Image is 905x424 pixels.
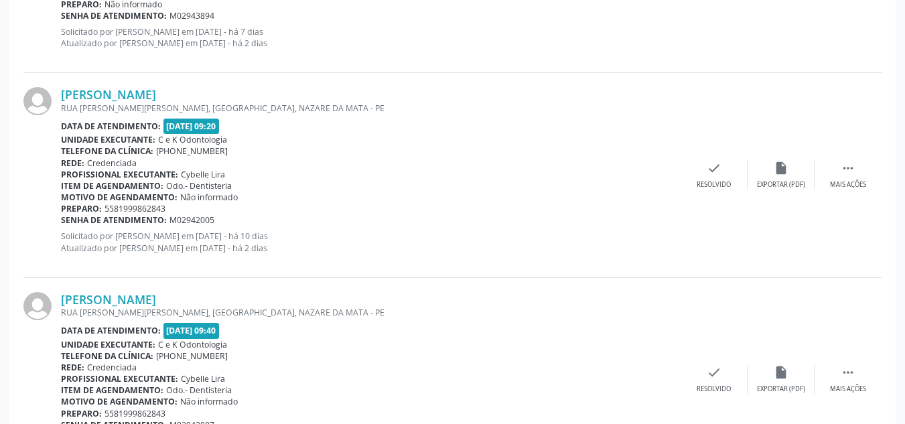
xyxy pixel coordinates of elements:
[61,192,178,203] b: Motivo de agendamento:
[774,161,788,175] i: insert_drive_file
[830,180,866,190] div: Mais ações
[61,214,167,226] b: Senha de atendimento:
[697,384,731,394] div: Resolvido
[180,192,238,203] span: Não informado
[757,384,805,394] div: Exportar (PDF)
[61,396,178,407] b: Motivo de agendamento:
[180,396,238,407] span: Não informado
[158,339,227,350] span: C e K Odontologia
[163,323,220,338] span: [DATE] 09:40
[61,87,156,102] a: [PERSON_NAME]
[61,26,681,49] p: Solicitado por [PERSON_NAME] em [DATE] - há 7 dias Atualizado por [PERSON_NAME] em [DATE] - há 2 ...
[774,365,788,380] i: insert_drive_file
[61,157,84,169] b: Rede:
[166,180,232,192] span: Odo.- Dentisteria
[163,119,220,134] span: [DATE] 09:20
[181,373,225,384] span: Cybelle Lira
[181,169,225,180] span: Cybelle Lira
[105,408,165,419] span: 5581999862843
[707,161,721,175] i: check
[23,292,52,320] img: img
[166,384,232,396] span: Odo.- Dentisteria
[61,384,163,396] b: Item de agendamento:
[61,339,155,350] b: Unidade executante:
[61,134,155,145] b: Unidade executante:
[158,134,227,145] span: C e K Odontologia
[61,145,153,157] b: Telefone da clínica:
[23,87,52,115] img: img
[697,180,731,190] div: Resolvido
[707,365,721,380] i: check
[61,362,84,373] b: Rede:
[61,10,167,21] b: Senha de atendimento:
[61,230,681,253] p: Solicitado por [PERSON_NAME] em [DATE] - há 10 dias Atualizado por [PERSON_NAME] em [DATE] - há 2...
[169,10,214,21] span: M02943894
[61,373,178,384] b: Profissional executante:
[841,365,855,380] i: 
[757,180,805,190] div: Exportar (PDF)
[169,214,214,226] span: M02942005
[87,157,137,169] span: Credenciada
[156,145,228,157] span: [PHONE_NUMBER]
[841,161,855,175] i: 
[61,121,161,132] b: Data de atendimento:
[61,169,178,180] b: Profissional executante:
[61,408,102,419] b: Preparo:
[156,350,228,362] span: [PHONE_NUMBER]
[61,307,681,318] div: RUA [PERSON_NAME][PERSON_NAME], [GEOGRAPHIC_DATA], NAZARE DA MATA - PE
[87,362,137,373] span: Credenciada
[61,350,153,362] b: Telefone da clínica:
[61,203,102,214] b: Preparo:
[61,180,163,192] b: Item de agendamento:
[61,292,156,307] a: [PERSON_NAME]
[105,203,165,214] span: 5581999862843
[830,384,866,394] div: Mais ações
[61,325,161,336] b: Data de atendimento:
[61,102,681,114] div: RUA [PERSON_NAME][PERSON_NAME], [GEOGRAPHIC_DATA], NAZARE DA MATA - PE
